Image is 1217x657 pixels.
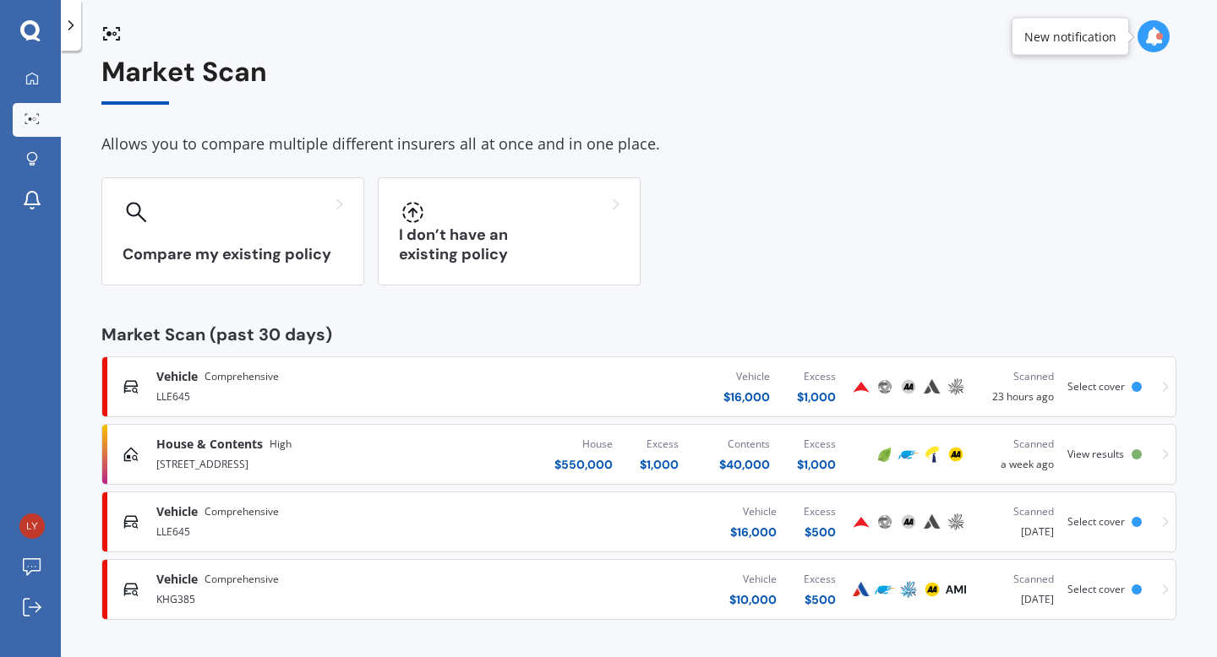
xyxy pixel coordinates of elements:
[797,368,836,385] div: Excess
[640,436,679,453] div: Excess
[981,503,1054,520] div: Scanned
[123,245,343,264] h3: Compare my existing policy
[101,424,1176,485] a: House & ContentsHigh[STREET_ADDRESS]House$550,000Excess$1,000Contents$40,000Excess$1,000InitioTra...
[101,559,1176,620] a: VehicleComprehensiveKHG385Vehicle$10,000Excess$500AutosureTrade Me InsuranceAMPAAAMIScanned[DATE]...
[101,132,1176,157] div: Allows you to compare multiple different insurers all at once and in one place.
[1024,28,1116,45] div: New notification
[804,591,836,608] div: $ 500
[804,524,836,540] div: $ 500
[946,444,966,464] img: AA
[1067,514,1125,529] span: Select cover
[205,503,279,520] span: Comprehensive
[101,326,1176,343] div: Market Scan (past 30 days)
[851,377,871,397] img: Provident
[156,436,263,453] span: House & Contents
[205,571,279,588] span: Comprehensive
[851,512,871,532] img: Provident
[1067,379,1125,394] span: Select cover
[804,503,836,520] div: Excess
[101,356,1176,417] a: VehicleComprehensiveLLE645Vehicle$16,000Excess$1,000ProvidentProtectaAAAutosureAMPScanned23 hours...
[156,588,486,608] div: KHG385
[981,368,1054,405] div: 23 hours ago
[981,503,1054,540] div: [DATE]
[875,579,895,600] img: Trade Me Insurance
[898,444,919,464] img: Trade Me Insurance
[797,436,836,453] div: Excess
[922,512,942,532] img: Autosure
[946,377,966,397] img: AMP
[270,436,292,453] span: High
[875,377,895,397] img: Protecta
[156,571,198,588] span: Vehicle
[719,456,770,473] div: $ 40,000
[729,571,777,588] div: Vehicle
[205,368,279,385] span: Comprehensive
[554,436,613,453] div: House
[719,436,770,453] div: Contents
[640,456,679,473] div: $ 1,000
[981,436,1054,473] div: a week ago
[946,512,966,532] img: AMP
[797,456,836,473] div: $ 1,000
[1067,447,1124,461] span: View results
[156,385,486,405] div: LLE645
[922,444,942,464] img: Tower
[101,491,1176,552] a: VehicleComprehensiveLLE645Vehicle$16,000Excess$500ProvidentProtectaAAAutosureAMPScanned[DATE]Sele...
[981,368,1054,385] div: Scanned
[851,579,871,600] img: Autosure
[730,524,777,540] div: $ 16,000
[554,456,613,473] div: $ 550,000
[723,388,770,405] div: $ 16,000
[156,503,198,520] span: Vehicle
[156,368,198,385] span: Vehicle
[898,579,919,600] img: AMP
[156,520,486,540] div: LLE645
[19,513,45,539] img: c75bd099f93ec10af1460070fecdb520
[875,444,895,464] img: Initio
[946,579,966,600] img: AMI
[898,377,919,397] img: AA
[156,453,486,473] div: [STREET_ADDRESS]
[981,571,1054,588] div: Scanned
[729,591,777,608] div: $ 10,000
[875,512,895,532] img: Protecta
[981,436,1054,453] div: Scanned
[101,57,1176,105] div: Market Scan
[399,225,619,264] h3: I don’t have an existing policy
[723,368,770,385] div: Vehicle
[922,579,942,600] img: AA
[804,571,836,588] div: Excess
[981,571,1054,608] div: [DATE]
[730,503,777,520] div: Vehicle
[898,512,919,532] img: AA
[922,377,942,397] img: Autosure
[797,388,836,405] div: $ 1,000
[1067,582,1125,596] span: Select cover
